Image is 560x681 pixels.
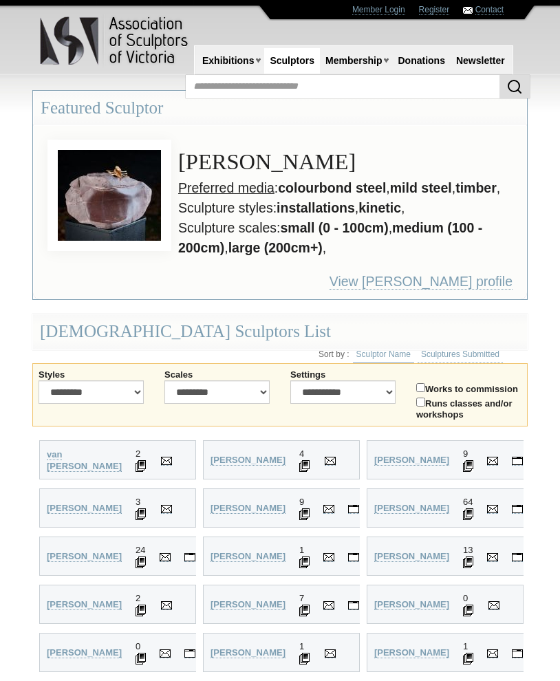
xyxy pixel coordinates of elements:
span: 24 [136,545,145,555]
a: Visit Marynes Avila's personal website [348,599,359,610]
img: Contact ASV [463,7,473,14]
img: 24 Sculptures displayed for Chris Anderson [136,556,146,568]
span: Runs classes and/or workshops [416,398,512,420]
span: , [355,200,358,215]
img: 1 Sculptures displayed for David Barclay [299,653,310,664]
img: logo.png [39,14,191,68]
a: Exhibitions [197,48,259,74]
img: 13 Sculptures displayed for Joseph Apollonio [463,556,473,568]
u: Preferred media [178,180,274,195]
img: View Gavin Roberts by The Wild Waves Wist [47,140,171,251]
a: Visit Tracy Joy Andrews's personal website [348,551,359,562]
a: [PERSON_NAME] [47,599,122,610]
img: Visit Brenn Bartlett's personal website [512,649,523,658]
span: 13 [463,545,473,555]
strong: [PERSON_NAME] [374,455,449,465]
img: 2 Sculptures displayed for Anna Auditore [136,605,146,616]
strong: large (200cm+) [228,240,323,255]
a: [PERSON_NAME] [211,599,286,610]
img: 2 Sculptures displayed for Wilani van Wyk-Smit [136,460,146,472]
span: 9 [299,497,304,507]
img: Search [506,78,523,95]
a: Membership [320,48,387,74]
a: Sculptor Name [353,346,414,363]
a: Donations [392,48,450,74]
a: Member Login [352,5,405,15]
a: Sculptures Submitted [418,346,503,363]
label: Settings [290,369,396,380]
img: Send Email to Wilani van Wyk-Smit [161,457,172,465]
span: , [497,180,500,195]
span: 7 [299,593,304,603]
img: Send Email to David Barclay [325,649,336,658]
a: Visit Joseph Apollonio's personal website [512,551,523,562]
a: [PERSON_NAME] [374,647,449,658]
img: 7 Sculptures displayed for Marynes Avila [299,605,310,616]
a: View [PERSON_NAME] profile [330,274,513,290]
span: , [389,220,392,235]
img: 9 Sculptures displayed for Ronald Ahl [463,460,473,472]
label: Scales [164,369,270,380]
a: [PERSON_NAME] [374,551,449,562]
img: Send Email to Nicole Allen [323,505,334,513]
a: [PERSON_NAME] [374,503,449,514]
a: [PERSON_NAME] [211,647,286,658]
a: [PERSON_NAME] [211,551,286,562]
a: Visit Chris Anderson's personal website [184,551,195,562]
span: , [452,180,455,195]
img: 0 Sculptures displayed for Wendy Badke [463,605,473,616]
img: Visit Anne Anderson's personal website [512,505,523,513]
span: , [401,200,405,215]
span: 64 [463,497,473,507]
img: Visit Ro Bancroft's personal website [184,649,195,658]
a: Register [419,5,450,15]
span: Sculpture styles: [178,200,277,215]
img: Send Email to Marynes Avila [323,601,334,609]
a: [PERSON_NAME] [374,599,449,610]
img: 3 Sculptures displayed for Jane Alcorn [136,508,146,520]
strong: [PERSON_NAME] [211,503,286,513]
img: Send Email to Ro Bancroft [160,649,171,658]
span: 1 [299,545,304,555]
span: , [323,240,326,255]
img: Send Email to Anna Auditore [161,601,172,609]
input: Works to commission [416,383,425,392]
li: Sort by : [319,349,349,359]
strong: [PERSON_NAME] [211,455,286,465]
strong: small (0 - 100cm) [281,220,389,235]
img: 1 Sculptures displayed for Tracy Joy Andrews [299,556,310,568]
a: Contact [475,5,504,15]
strong: [PERSON_NAME] [47,503,122,513]
a: Visit Anne Anderson's personal website [512,503,523,514]
img: 4 Sculptures displayed for Michael Adeney [299,460,310,472]
strong: kinetic [358,200,401,215]
img: Send Email to Brenn Bartlett [487,649,498,658]
img: 9 Sculptures displayed for Nicole Allen [299,508,310,520]
strong: [PERSON_NAME] [374,503,449,513]
a: [PERSON_NAME] [47,551,122,562]
img: Send Email to Ronald Ahl [487,457,498,465]
a: [PERSON_NAME] [374,455,449,466]
strong: [PERSON_NAME] [374,647,449,658]
a: van [PERSON_NAME] [47,449,122,472]
img: Send Email to Chris Anderson [160,553,171,561]
a: [PERSON_NAME] [211,503,286,514]
img: Send Email to Michael Adeney [325,457,336,465]
img: Send Email to Joseph Apollonio [487,553,498,561]
span: , [224,240,228,255]
label: Styles [39,369,144,380]
span: 2 [136,448,140,459]
img: 0 Sculptures displayed for Ro Bancroft [136,653,146,664]
span: 2 [136,593,140,603]
span: 0 [136,641,140,651]
img: Visit Nicole Allen's personal website [348,505,359,513]
h3: Featured Sculptor [33,91,527,125]
strong: installations [277,200,355,215]
span: 0 [463,593,468,603]
a: [PERSON_NAME] [47,647,122,658]
img: Visit Ronald Ahl's personal website [512,457,523,465]
img: Send Email to Anne Anderson [487,505,498,513]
